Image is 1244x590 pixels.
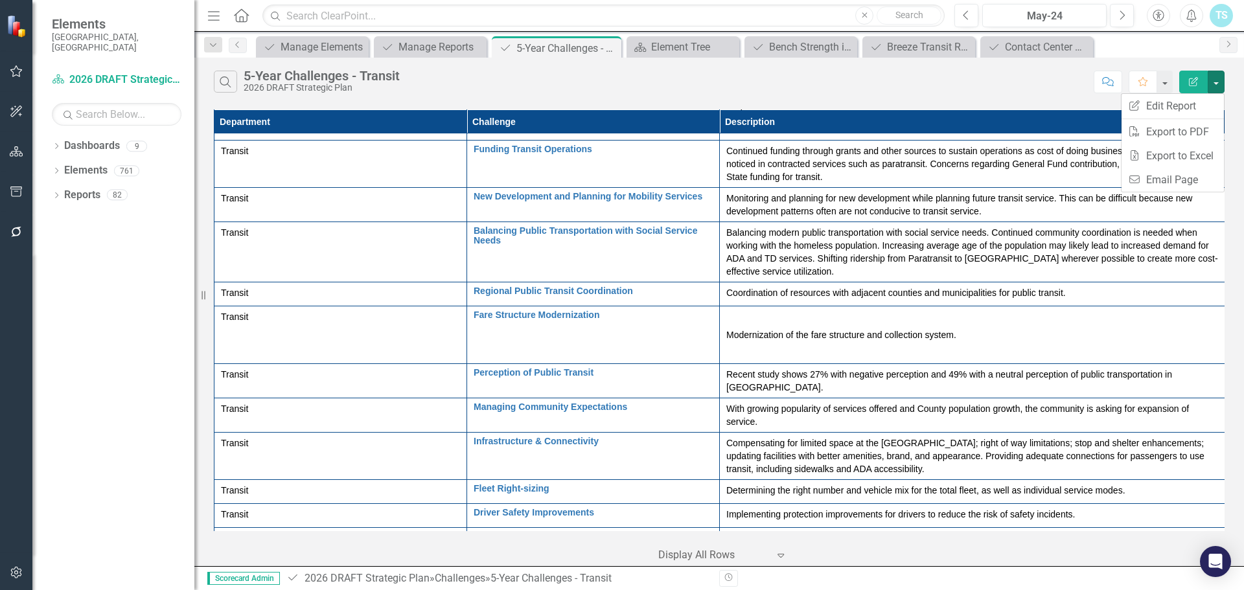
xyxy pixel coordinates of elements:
[214,282,467,306] td: Double-Click to Edit
[214,433,467,480] td: Double-Click to Edit
[720,364,1225,398] td: Double-Click to Edit
[6,15,29,38] img: ClearPoint Strategy
[305,572,430,584] a: 2026 DRAFT Strategic Plan
[982,4,1107,27] button: May-24
[720,306,1225,364] td: Double-Click to Edit
[467,141,720,188] td: Double-Click to Edit Right Click for Context Menu
[726,402,1218,428] p: With growing popularity of services offered and County population growth, the community is asking...
[877,6,941,25] button: Search
[726,484,1218,497] p: Determining the right number and vehicle mix for the total fleet, as well as individual service m...
[214,306,467,364] td: Double-Click to Edit
[474,144,713,154] a: Funding Transit Operations
[490,572,612,584] div: 5-Year Challenges - Transit
[221,227,248,238] span: Transit
[467,398,720,433] td: Double-Click to Edit Right Click for Context Menu
[474,192,713,201] a: New Development and Planning for Mobility Services
[987,8,1102,24] div: May-24
[52,103,181,126] input: Search Below...
[281,39,365,55] div: Manage Elements
[377,39,483,55] a: Manage Reports
[726,286,1218,299] p: Coordination of resources with adjacent counties and municipalities for public transit.
[398,39,483,55] div: Manage Reports
[214,141,467,188] td: Double-Click to Edit
[1122,120,1224,144] a: Export to PDF
[1122,168,1224,192] a: Email Page
[467,504,720,528] td: Double-Click to Edit Right Click for Context Menu
[769,39,854,55] div: Bench Strength in Digital Media
[244,83,400,93] div: 2026 DRAFT Strategic Plan
[114,165,139,176] div: 761
[467,528,720,562] td: Double-Click to Edit Right Click for Context Menu
[64,163,108,178] a: Elements
[720,480,1225,504] td: Double-Click to Edit
[207,572,280,585] span: Scorecard Admin
[214,528,467,562] td: Double-Click to Edit
[726,369,1172,392] span: Recent study shows 27% with negative perception and 49% with a neutral perception of public trans...
[474,437,713,446] a: Infrastructure & Connectivity
[1005,39,1090,55] div: Contact Center Pay
[52,16,181,32] span: Elements
[221,403,248,414] span: Transit
[467,306,720,364] td: Double-Click to Edit Right Click for Context Menu
[214,398,467,433] td: Double-Click to Edit
[630,39,736,55] a: Element Tree
[651,39,736,55] div: Element Tree
[720,433,1225,480] td: Double-Click to Edit
[64,139,120,153] a: Dashboards
[435,572,485,584] a: Challenges
[52,32,181,53] small: [GEOGRAPHIC_DATA], [GEOGRAPHIC_DATA]
[474,286,713,296] a: Regional Public Transit Coordination
[214,504,467,528] td: Double-Click to Edit
[984,39,1090,55] a: Contact Center Pay
[262,5,945,27] input: Search ClearPoint...
[474,508,713,517] a: Driver Safety Improvements
[748,39,854,55] a: Bench Strength in Digital Media
[726,437,1218,475] p: Compensating for limited space at the [GEOGRAPHIC_DATA]; right of way limitations; stop and shelt...
[887,39,972,55] div: Breeze Transit Rebranding
[467,364,720,398] td: Double-Click to Edit Right Click for Context Menu
[1122,144,1224,168] a: Export to Excel
[467,188,720,222] td: Double-Click to Edit Right Click for Context Menu
[214,188,467,222] td: Double-Click to Edit
[467,480,720,504] td: Double-Click to Edit Right Click for Context Menu
[474,310,713,320] a: Fare Structure Modernization
[474,226,713,246] a: Balancing Public Transportation with Social Service Needs
[467,433,720,480] td: Double-Click to Edit Right Click for Context Menu
[1200,546,1231,577] div: Open Intercom Messenger
[516,40,618,56] div: 5-Year Challenges - Transit
[214,480,467,504] td: Double-Click to Edit
[467,222,720,282] td: Double-Click to Edit Right Click for Context Menu
[221,288,248,298] span: Transit
[467,282,720,306] td: Double-Click to Edit Right Click for Context Menu
[64,188,100,203] a: Reports
[726,508,1218,521] p: Implementing protection improvements for drivers to reduce the risk of safety incidents.
[726,144,1218,183] p: Continued funding through grants and other sources to sustain operations as cost of doing busines...
[259,39,365,55] a: Manage Elements
[52,73,181,87] a: 2026 DRAFT Strategic Plan
[221,146,248,156] span: Transit
[720,504,1225,528] td: Double-Click to Edit
[866,39,972,55] a: Breeze Transit Rebranding
[1210,4,1233,27] button: TS
[726,226,1218,278] p: Balancing modern public transportation with social service needs. Continued community coordinatio...
[221,369,248,380] span: Transit
[221,312,248,322] span: Transit
[726,192,1218,218] p: Monitoring and planning for new development while planning future transit service. This can be di...
[720,222,1225,282] td: Double-Click to Edit
[214,222,467,282] td: Double-Click to Edit
[720,528,1225,562] td: Double-Click to Edit
[474,484,713,494] a: Fleet Right-sizing
[474,368,713,378] a: Perception of Public Transit
[895,10,923,20] span: Search
[214,364,467,398] td: Double-Click to Edit
[244,69,400,83] div: 5-Year Challenges - Transit
[720,282,1225,306] td: Double-Click to Edit
[726,326,1218,344] p: Modernization of the fare structure and collection system.
[221,485,248,495] span: Transit
[126,141,147,152] div: 9
[720,188,1225,222] td: Double-Click to Edit
[286,571,709,586] div: » »
[1122,94,1224,118] a: Edit Report
[221,438,248,448] span: Transit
